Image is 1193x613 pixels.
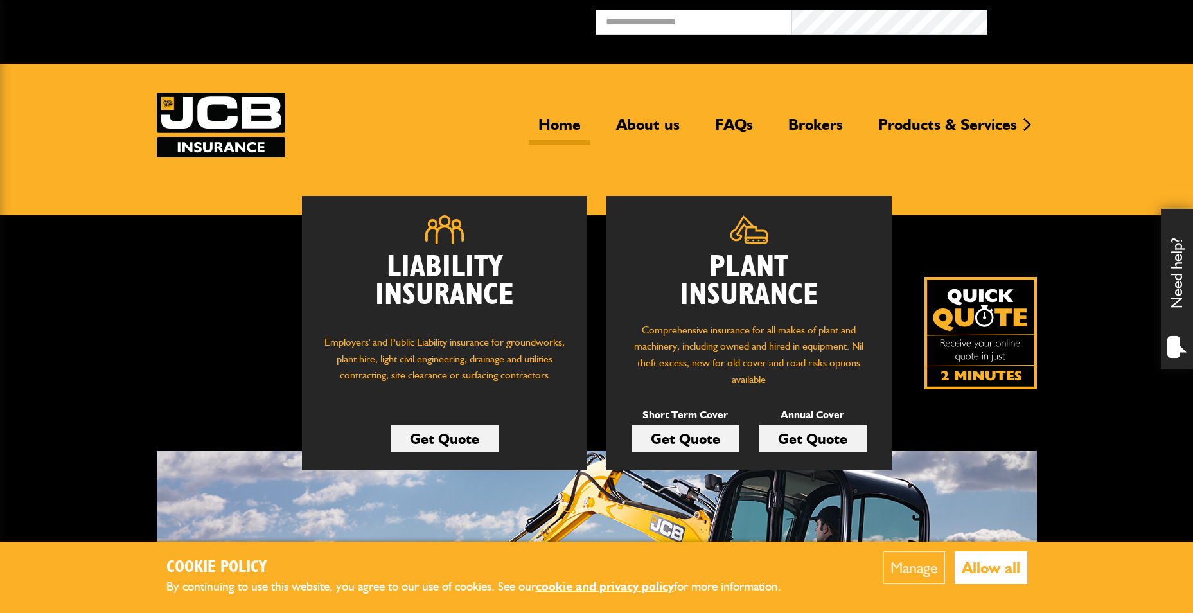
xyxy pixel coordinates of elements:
img: Quick Quote [924,277,1037,389]
a: FAQs [705,115,763,145]
a: Get your insurance quote isn just 2-minutes [924,277,1037,389]
a: cookie and privacy policy [536,579,674,594]
a: Get Quote [391,425,499,452]
a: Get Quote [632,425,739,452]
a: Products & Services [869,115,1027,145]
h2: Cookie Policy [166,558,802,578]
p: Annual Cover [759,407,867,423]
button: Allow all [955,551,1027,584]
p: Employers' and Public Liability insurance for groundworks, plant hire, light civil engineering, d... [321,334,568,396]
button: Manage [883,551,945,584]
button: Broker Login [987,10,1183,30]
h2: Plant Insurance [626,254,872,309]
div: Need help? [1161,209,1193,369]
p: By continuing to use this website, you agree to our use of cookies. See our for more information. [166,577,802,597]
h2: Liability Insurance [321,254,568,322]
a: Home [529,115,590,145]
p: Short Term Cover [632,407,739,423]
a: About us [606,115,689,145]
img: JCB Insurance Services logo [157,93,285,157]
a: Brokers [779,115,853,145]
a: Get Quote [759,425,867,452]
p: Comprehensive insurance for all makes of plant and machinery, including owned and hired in equipm... [626,322,872,387]
a: JCB Insurance Services [157,93,285,157]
